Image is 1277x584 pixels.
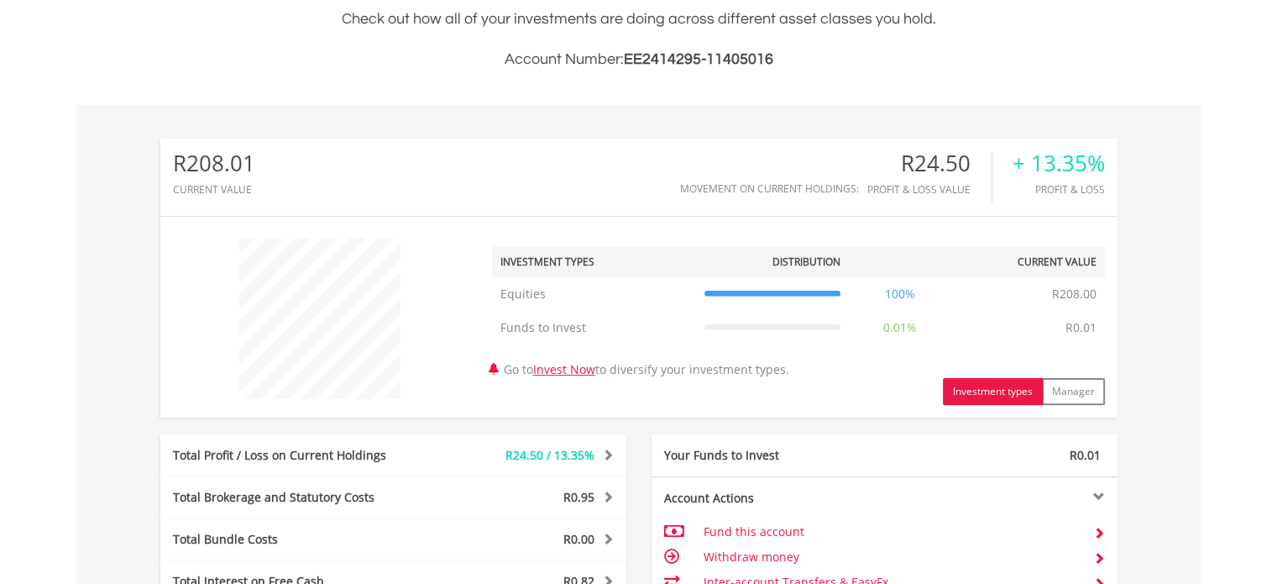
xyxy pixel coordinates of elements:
div: Total Profit / Loss on Current Holdings [160,447,432,464]
td: Funds to Invest [492,311,696,345]
button: Investment types [943,378,1043,405]
span: R24.50 / 13.35% [505,447,594,463]
div: Total Brokerage and Statutory Costs [160,489,432,506]
div: CURRENT VALUE [173,184,255,195]
td: 0.01% [849,311,951,345]
a: Invest Now [533,361,595,377]
div: Profit & Loss Value [867,184,992,195]
button: Manager [1042,378,1105,405]
td: 100% [849,277,951,311]
div: + 13.35% [1013,151,1105,176]
th: Current Value [951,246,1105,277]
td: Fund this account [703,519,1080,545]
td: R208.00 [1044,277,1105,311]
span: R0.95 [563,489,594,505]
div: Go to to diversify your investment types. [479,229,1117,405]
div: Total Bundle Costs [160,531,432,548]
div: Account Actions [652,490,885,507]
span: R0.00 [563,531,594,547]
span: EE2414295-11405016 [624,51,773,67]
div: Distribution [772,255,840,269]
div: R208.01 [173,151,255,176]
td: Withdraw money [703,545,1080,570]
th: Investment Types [492,246,696,277]
div: Your Funds to Invest [652,447,885,464]
td: R0.01 [1057,311,1105,345]
span: R0.01 [1070,447,1101,463]
div: Check out how all of your investments are doing across different asset classes you hold. [160,8,1117,71]
div: R24.50 [867,151,992,176]
div: Movement on Current Holdings: [680,183,859,194]
td: Equities [492,277,696,311]
h3: Account Number: [160,48,1117,71]
div: Profit & Loss [1013,184,1105,195]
